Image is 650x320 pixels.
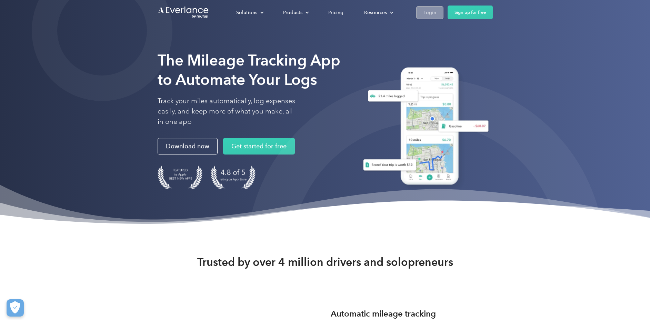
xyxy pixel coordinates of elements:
h3: Automatic mileage tracking [331,308,436,320]
div: Solutions [229,7,269,19]
div: Resources [357,7,399,19]
img: Badge for Featured by Apple Best New Apps [158,166,202,189]
div: Solutions [236,8,257,17]
a: Download now [158,138,218,154]
a: Login [416,6,443,19]
div: Resources [364,8,387,17]
button: Cookies Settings [7,299,24,317]
a: Get started for free [223,138,295,154]
a: Sign up for free [448,6,493,19]
strong: Trusted by over 4 million drivers and solopreneurs [197,255,453,269]
div: Login [423,8,436,17]
strong: The Mileage Tracking App to Automate Your Logs [158,51,340,89]
div: Products [276,7,314,19]
div: Pricing [328,8,343,17]
img: Everlance, mileage tracker app, expense tracking app [355,62,493,193]
p: Track your miles automatically, log expenses easily, and keep more of what you make, all in one app [158,96,296,127]
div: Products [283,8,302,17]
a: Go to homepage [158,6,209,19]
a: Pricing [321,7,350,19]
img: 4.9 out of 5 stars on the app store [211,166,256,189]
